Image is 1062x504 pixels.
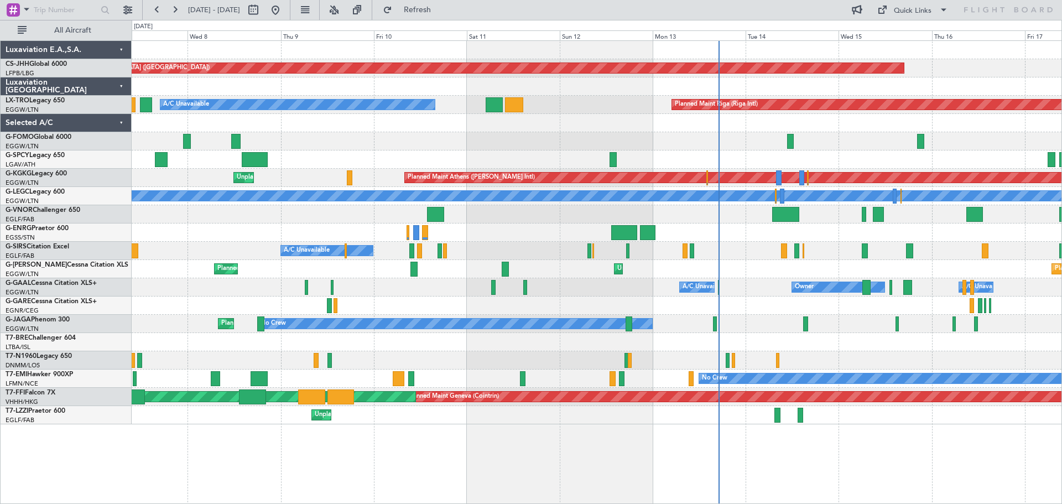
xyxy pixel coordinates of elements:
[6,408,28,414] span: T7-LZZI
[675,96,758,113] div: Planned Maint Riga (Riga Intl)
[6,252,34,260] a: EGLF/FAB
[6,298,97,305] a: G-GARECessna Citation XLS+
[29,27,117,34] span: All Aircraft
[6,243,69,250] a: G-SIRSCitation Excel
[6,233,35,242] a: EGSS/STN
[653,30,746,40] div: Mon 13
[6,69,34,77] a: LFPB/LBG
[374,30,467,40] div: Fri 10
[6,371,73,378] a: T7-EMIHawker 900XP
[683,279,728,295] div: A/C Unavailable
[6,280,31,287] span: G-GAAL
[702,370,727,387] div: No Crew
[6,408,65,414] a: T7-LZZIPraetor 600
[6,361,40,370] a: DNMM/LOS
[6,371,27,378] span: T7-EMI
[6,288,39,297] a: EGGW/LTN
[6,389,25,396] span: T7-FFI
[6,61,29,67] span: CS-JHH
[6,343,30,351] a: LTBA/ISL
[6,262,67,268] span: G-[PERSON_NAME]
[560,30,653,40] div: Sun 12
[872,1,954,19] button: Quick Links
[6,353,37,360] span: T7-N1960
[408,388,499,405] div: Planned Maint Geneva (Cointrin)
[6,152,29,159] span: G-SPCY
[6,335,76,341] a: T7-BREChallenger 604
[6,97,29,104] span: LX-TRO
[6,61,67,67] a: CS-JHHGlobal 6000
[6,170,32,177] span: G-KGKG
[188,30,280,40] div: Wed 8
[6,298,31,305] span: G-GARE
[795,279,814,295] div: Owner
[6,306,39,315] a: EGNR/CEG
[12,22,120,39] button: All Aircraft
[134,22,153,32] div: [DATE]
[408,169,535,186] div: Planned Maint Athens ([PERSON_NAME] Intl)
[188,5,240,15] span: [DATE] - [DATE]
[6,225,69,232] a: G-ENRGPraetor 600
[617,261,799,277] div: Unplanned Maint [GEOGRAPHIC_DATA] ([GEOGRAPHIC_DATA])
[6,106,39,114] a: EGGW/LTN
[6,189,65,195] a: G-LEGCLegacy 600
[467,30,560,40] div: Sat 11
[237,169,376,186] div: Unplanned Maint [GEOGRAPHIC_DATA] (Ataturk)
[281,30,374,40] div: Thu 9
[6,142,39,150] a: EGGW/LTN
[6,335,28,341] span: T7-BRE
[217,261,392,277] div: Planned Maint [GEOGRAPHIC_DATA] ([GEOGRAPHIC_DATA])
[6,243,27,250] span: G-SIRS
[6,316,31,323] span: G-JAGA
[6,280,97,287] a: G-GAALCessna Citation XLS+
[6,207,33,214] span: G-VNOR
[6,134,71,141] a: G-FOMOGlobal 6000
[6,160,35,169] a: LGAV/ATH
[6,197,39,205] a: EGGW/LTN
[6,225,32,232] span: G-ENRG
[6,134,34,141] span: G-FOMO
[6,97,65,104] a: LX-TROLegacy 650
[6,353,72,360] a: T7-N1960Legacy 650
[839,30,931,40] div: Wed 15
[6,325,39,333] a: EGGW/LTN
[221,315,395,332] div: Planned Maint [GEOGRAPHIC_DATA] ([GEOGRAPHIC_DATA])
[261,315,286,332] div: No Crew
[315,407,497,423] div: Unplanned Maint [GEOGRAPHIC_DATA] ([GEOGRAPHIC_DATA])
[284,242,330,259] div: A/C Unavailable
[6,398,38,406] a: VHHH/HKG
[6,316,70,323] a: G-JAGAPhenom 300
[932,30,1025,40] div: Thu 16
[34,2,97,18] input: Trip Number
[6,170,67,177] a: G-KGKGLegacy 600
[6,207,80,214] a: G-VNORChallenger 650
[6,215,34,224] a: EGLF/FAB
[163,96,209,113] div: A/C Unavailable
[6,189,29,195] span: G-LEGC
[6,152,65,159] a: G-SPCYLegacy 650
[746,30,839,40] div: Tue 14
[6,380,38,388] a: LFMN/NCE
[394,6,441,14] span: Refresh
[962,279,1008,295] div: A/C Unavailable
[6,389,55,396] a: T7-FFIFalcon 7X
[6,179,39,187] a: EGGW/LTN
[95,30,188,40] div: Tue 7
[6,262,128,268] a: G-[PERSON_NAME]Cessna Citation XLS
[378,1,444,19] button: Refresh
[894,6,931,17] div: Quick Links
[6,270,39,278] a: EGGW/LTN
[6,416,34,424] a: EGLF/FAB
